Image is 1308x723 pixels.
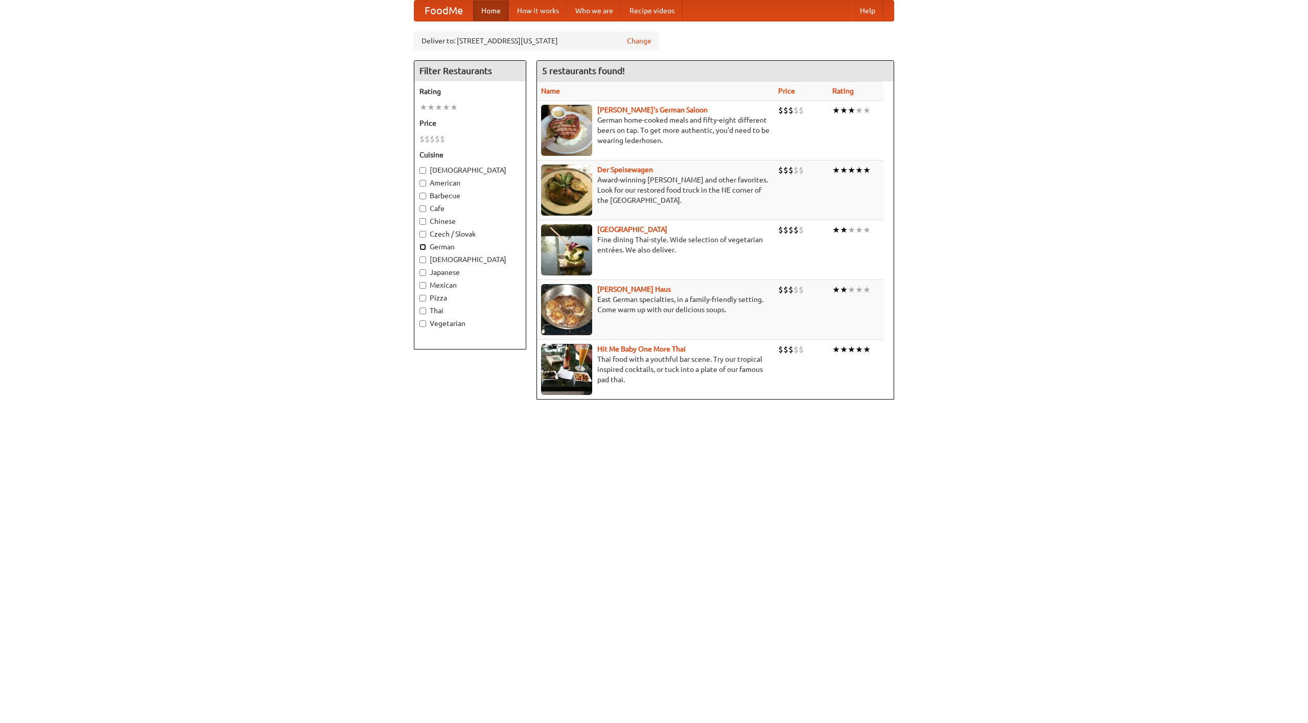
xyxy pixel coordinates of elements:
input: Pizza [419,295,426,301]
h5: Price [419,118,521,128]
li: ★ [832,284,840,295]
li: $ [793,224,799,236]
li: $ [783,224,788,236]
label: Thai [419,306,521,316]
input: Czech / Slovak [419,231,426,238]
h5: Cuisine [419,150,521,160]
li: ★ [840,105,848,116]
li: ★ [863,284,871,295]
li: ★ [832,105,840,116]
p: Fine dining Thai-style. Wide selection of vegetarian entrées. We also deliver. [541,235,770,255]
label: Pizza [419,293,521,303]
input: Vegetarian [419,320,426,327]
li: ★ [855,165,863,176]
li: $ [788,165,793,176]
a: FoodMe [414,1,473,21]
input: Cafe [419,205,426,212]
li: ★ [840,344,848,355]
li: $ [788,224,793,236]
li: $ [783,165,788,176]
a: [GEOGRAPHIC_DATA] [597,225,667,234]
a: [PERSON_NAME] Haus [597,285,671,293]
input: [DEMOGRAPHIC_DATA] [419,256,426,263]
li: $ [778,105,783,116]
a: Home [473,1,509,21]
li: $ [793,105,799,116]
p: German home-cooked meals and fifty-eight different beers on tap. To get more authentic, you'd nee... [541,115,770,146]
li: $ [799,224,804,236]
li: ★ [832,224,840,236]
li: $ [419,133,425,145]
img: babythai.jpg [541,344,592,395]
label: Vegetarian [419,318,521,329]
a: Rating [832,87,854,95]
label: American [419,178,521,188]
li: ★ [863,165,871,176]
li: ★ [848,224,855,236]
li: $ [793,344,799,355]
li: $ [788,344,793,355]
li: $ [799,165,804,176]
input: American [419,180,426,186]
img: kohlhaus.jpg [541,284,592,335]
a: Hit Me Baby One More Thai [597,345,686,353]
ng-pluralize: 5 restaurants found! [542,66,625,76]
input: Japanese [419,269,426,276]
label: Chinese [419,216,521,226]
h4: Filter Restaurants [414,61,526,81]
label: Japanese [419,267,521,277]
li: $ [783,105,788,116]
li: $ [778,344,783,355]
img: speisewagen.jpg [541,165,592,216]
h5: Rating [419,86,521,97]
input: Mexican [419,282,426,289]
li: ★ [863,344,871,355]
li: ★ [863,105,871,116]
li: ★ [840,165,848,176]
li: $ [778,165,783,176]
label: Mexican [419,280,521,290]
input: Barbecue [419,193,426,199]
li: ★ [427,102,435,113]
p: East German specialties, in a family-friendly setting. Come warm up with our delicious soups. [541,294,770,315]
li: ★ [855,284,863,295]
label: German [419,242,521,252]
a: [PERSON_NAME]'s German Saloon [597,106,708,114]
li: ★ [832,344,840,355]
li: ★ [419,102,427,113]
li: ★ [442,102,450,113]
li: $ [440,133,445,145]
li: ★ [435,102,442,113]
a: Der Speisewagen [597,166,653,174]
li: $ [788,284,793,295]
input: Thai [419,308,426,314]
input: [DEMOGRAPHIC_DATA] [419,167,426,174]
label: [DEMOGRAPHIC_DATA] [419,254,521,265]
li: $ [788,105,793,116]
a: Who we are [567,1,621,21]
li: ★ [848,165,855,176]
a: Help [852,1,883,21]
li: ★ [450,102,458,113]
li: $ [799,105,804,116]
label: Czech / Slovak [419,229,521,239]
div: Deliver to: [STREET_ADDRESS][US_STATE] [414,32,659,50]
li: $ [793,165,799,176]
label: Cafe [419,203,521,214]
input: Chinese [419,218,426,225]
a: Recipe videos [621,1,683,21]
img: esthers.jpg [541,105,592,156]
li: $ [430,133,435,145]
li: ★ [832,165,840,176]
input: German [419,244,426,250]
label: Barbecue [419,191,521,201]
li: ★ [848,344,855,355]
li: $ [778,284,783,295]
li: ★ [848,105,855,116]
li: $ [783,284,788,295]
li: ★ [848,284,855,295]
li: ★ [855,344,863,355]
